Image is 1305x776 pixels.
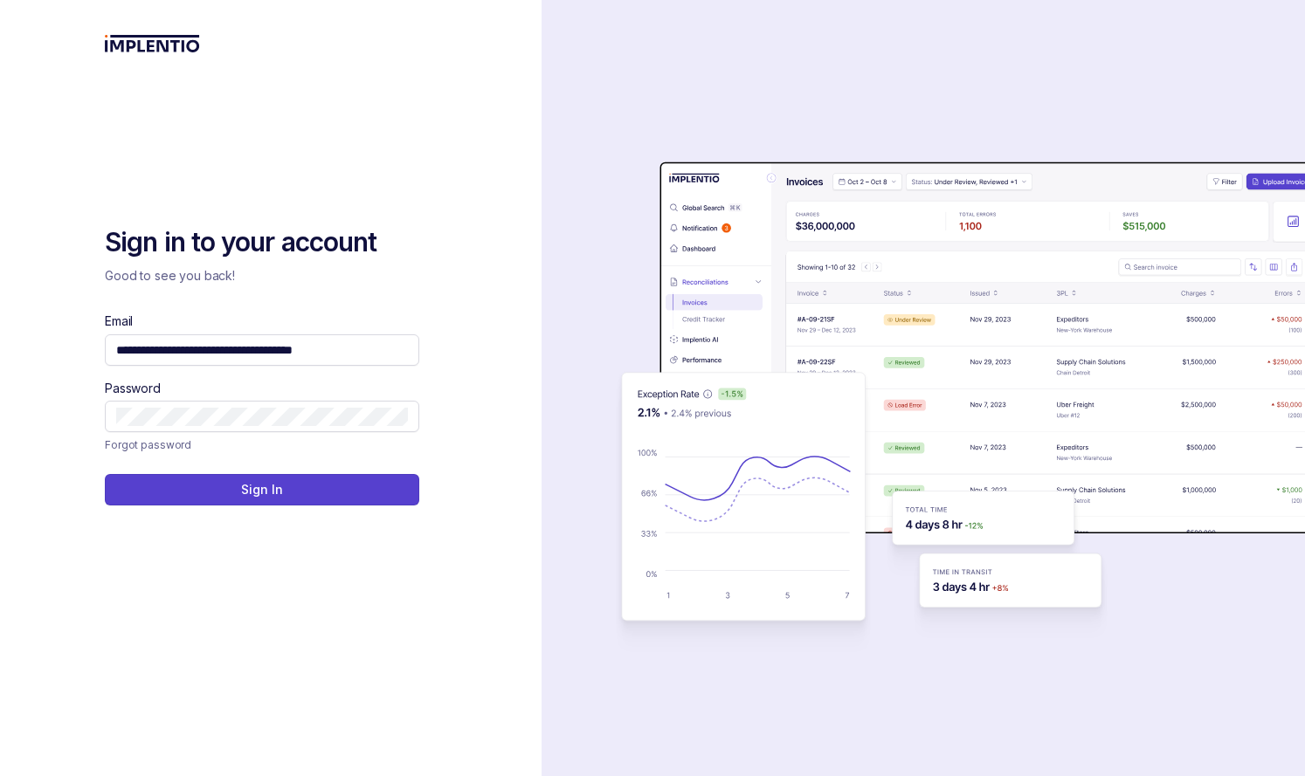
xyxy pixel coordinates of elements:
p: Forgot password [105,436,191,453]
a: Link Forgot password [105,436,191,453]
label: Password [105,380,161,397]
img: logo [105,35,200,52]
p: Good to see you back! [105,267,419,285]
h2: Sign in to your account [105,225,419,260]
label: Email [105,312,133,330]
button: Sign In [105,474,419,505]
p: Sign In [241,481,282,498]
